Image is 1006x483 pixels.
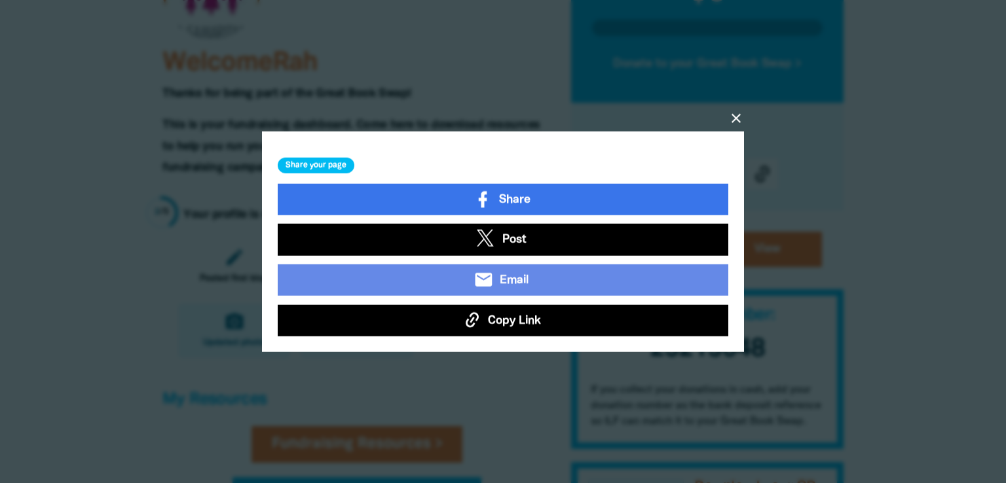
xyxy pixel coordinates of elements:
a: Post [278,224,728,255]
button: close [728,110,744,126]
span: Share [499,190,531,207]
h3: Share your page [278,157,354,173]
span: Copy Link [488,312,541,329]
i: email [474,270,494,290]
a: Share [278,183,728,215]
a: emailEmail [278,264,728,296]
span: Post [502,231,527,248]
span: Email [500,272,529,289]
button: Copy Link [278,304,728,336]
